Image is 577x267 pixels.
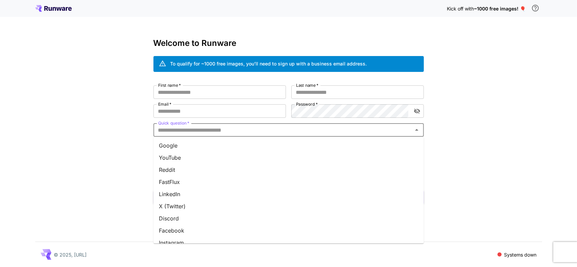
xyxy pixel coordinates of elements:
li: LinkedIn [153,188,424,200]
div: To qualify for ~1000 free images, you’ll need to sign up with a business email address. [170,60,367,67]
label: First name [158,82,181,88]
span: ~1000 free images! 🎈 [474,6,526,11]
button: In order to qualify for free credit, you need to sign up with a business email address and click ... [529,1,542,15]
button: Close [412,125,422,135]
label: Quick question [158,120,189,126]
span: Kick off with [447,6,474,11]
li: Facebook [153,224,424,237]
li: X (Twitter) [153,200,424,212]
li: Reddit [153,164,424,176]
li: Instagram [153,237,424,249]
li: FastFlux [153,176,424,188]
p: Systems down [504,251,537,258]
label: Email [158,101,171,107]
li: Discord [153,212,424,224]
li: Google [153,139,424,152]
label: Password [296,101,318,107]
button: toggle password visibility [411,105,423,117]
label: Last name [296,82,318,88]
h3: Welcome to Runware [153,38,424,48]
li: YouTube [153,152,424,164]
p: © 2025, [URL] [54,251,87,258]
